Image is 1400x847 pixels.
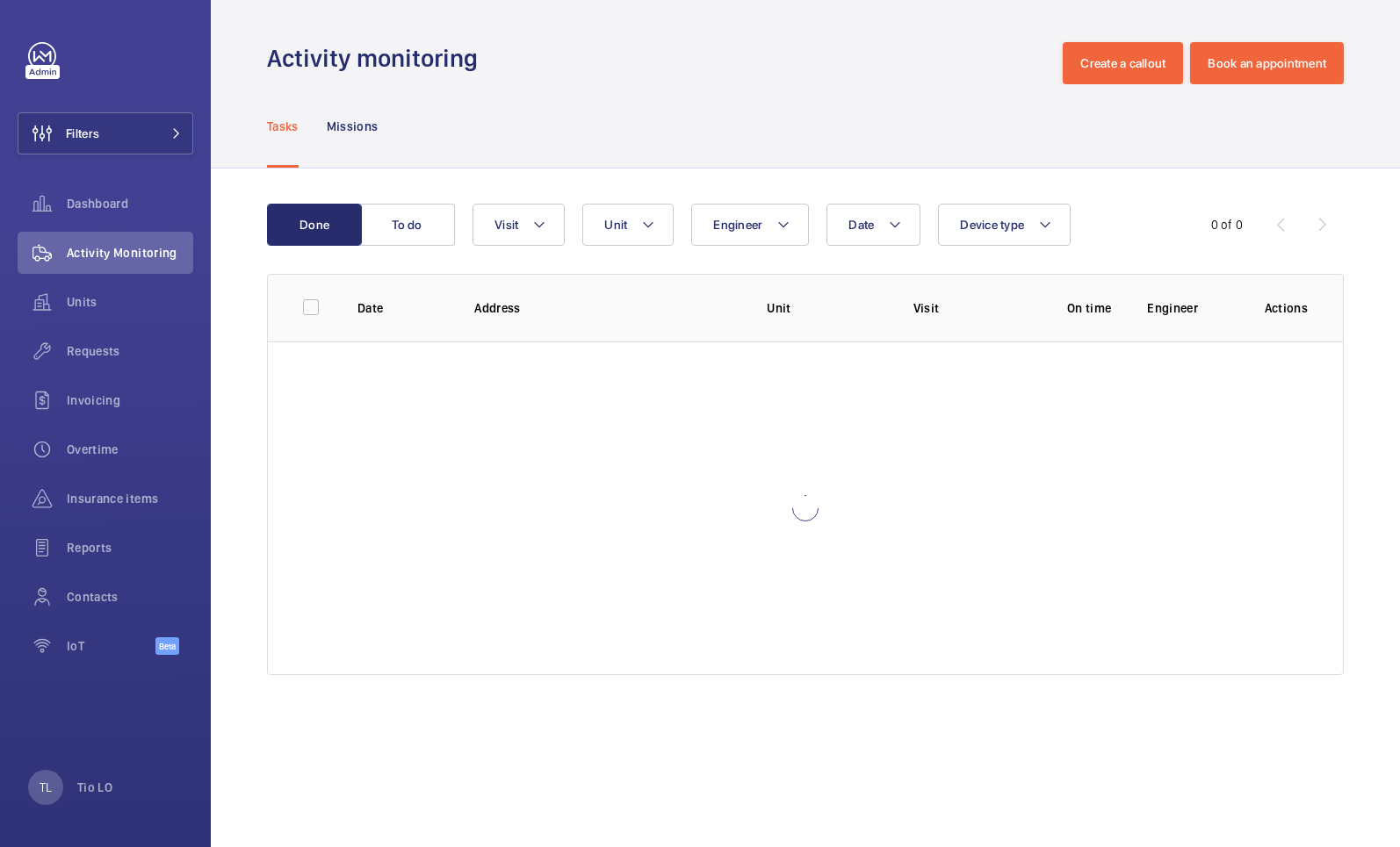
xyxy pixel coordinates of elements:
span: Date [848,218,874,232]
span: Unit [604,218,627,232]
p: Unit [767,299,885,317]
span: IoT [67,637,155,655]
span: Contacts [67,588,193,606]
span: Reports [67,539,193,556]
button: To do [360,204,455,246]
span: Visit [494,218,518,232]
span: Overtime [67,441,193,458]
button: Visit [473,204,565,246]
span: Device type [960,218,1024,232]
span: Filters [66,125,99,142]
p: Date [357,299,446,317]
p: TL [40,779,52,796]
span: Units [67,293,193,311]
button: Device type [938,204,1071,246]
button: Date [826,204,920,246]
p: Missions [327,118,379,135]
button: Engineer [691,204,809,246]
h1: Activity monitoring [267,42,488,75]
p: Engineer [1147,299,1236,317]
button: Done [267,204,362,246]
span: Engineer [713,218,762,232]
p: Address [474,299,739,317]
span: Insurance items [67,490,193,507]
button: Unit [582,204,674,246]
span: Activity Monitoring [67,244,193,262]
button: Book an appointment [1190,42,1344,84]
span: Requests [67,342,193,360]
p: Tio LO [77,779,112,796]
p: Actions [1265,299,1308,317]
span: Beta [155,637,179,655]
button: Create a callout [1063,42,1183,84]
span: Dashboard [67,195,193,212]
p: On time [1059,299,1119,317]
span: Invoicing [67,391,193,409]
p: Tasks [267,118,299,135]
button: Filters [18,112,193,154]
p: Visit [913,299,1032,317]
div: 0 of 0 [1211,216,1243,233]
